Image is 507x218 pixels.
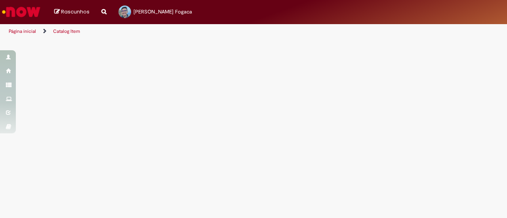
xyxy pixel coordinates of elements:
[61,8,90,15] span: Rascunhos
[54,8,90,16] a: Rascunhos
[9,28,36,34] a: Página inicial
[133,8,192,15] span: [PERSON_NAME] Fogaca
[53,28,80,34] a: Catalog Item
[1,4,42,20] img: ServiceNow
[6,24,332,39] ul: Trilhas de página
